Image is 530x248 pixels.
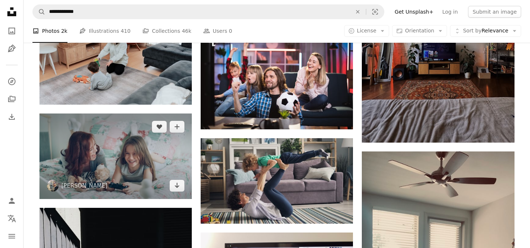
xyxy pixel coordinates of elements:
span: 46k [182,27,191,35]
a: Mother and daughter are playing video games together. [39,153,192,159]
button: Menu [4,229,19,244]
a: Log in / Sign up [4,193,19,208]
img: Mother and daughter are playing video games together. [39,113,192,199]
button: Visual search [366,5,384,19]
button: Sort byRelevance [450,25,521,37]
a: Collections [4,92,19,106]
a: Log in [438,6,462,18]
span: Orientation [405,28,434,34]
button: Like [152,121,167,133]
span: 0 [229,27,232,35]
a: [PERSON_NAME] [62,182,108,189]
a: Illustrations 410 [79,19,131,43]
a: Positive young parents with little son and daughter sitting on couch and watching soccer games on... [201,75,353,82]
button: Submit an image [468,6,521,18]
button: Add to Collection [170,121,184,133]
a: A bedroom with a large bed and a television [362,38,514,44]
img: Go to Vitaly Gariev's profile [47,180,59,192]
a: Users 0 [203,19,232,43]
span: License [357,28,377,34]
button: Clear [350,5,366,19]
a: Download History [4,109,19,124]
a: Get Unsplash+ [390,6,438,18]
form: Find visuals sitewide [32,4,384,19]
a: Home — Unsplash [4,4,19,21]
a: Explore [4,74,19,89]
img: Positive young parents with little son and daughter sitting on couch and watching soccer games on... [201,28,353,129]
a: Download [170,180,184,192]
a: Photos [4,24,19,38]
a: Collections 46k [142,19,191,43]
a: Illustrations [4,41,19,56]
button: Language [4,211,19,226]
a: a woman playing with a child in a living room [39,50,192,57]
span: Relevance [463,27,508,35]
span: Sort by [463,28,481,34]
button: Orientation [392,25,447,37]
button: Search Unsplash [33,5,45,19]
a: a woman and a child playing on the floor [201,178,353,184]
button: License [344,25,389,37]
span: 410 [121,27,131,35]
img: a woman playing with a child in a living room [39,3,192,105]
img: a woman and a child playing on the floor [201,138,353,224]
